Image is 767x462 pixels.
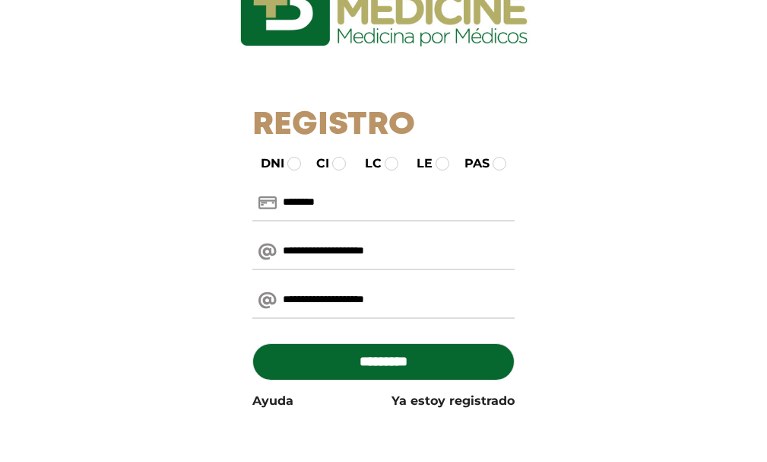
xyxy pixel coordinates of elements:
label: LE [403,155,433,173]
a: Ayuda [252,392,293,410]
a: Ya estoy registrado [391,392,515,410]
h1: Registro [252,107,515,145]
label: DNI [247,155,284,173]
label: PAS [451,155,490,173]
label: LC [351,155,382,173]
label: CI [303,155,329,173]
